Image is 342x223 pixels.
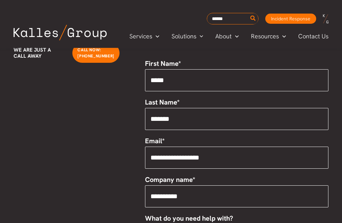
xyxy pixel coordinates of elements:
[265,14,316,24] a: Incident Response
[145,175,193,184] span: Company name
[209,31,245,41] a: AboutMenu Toggle
[279,31,286,41] span: Menu Toggle
[196,31,203,41] span: Menu Toggle
[292,31,335,41] a: Contact Us
[152,31,159,41] span: Menu Toggle
[249,13,257,24] button: Search
[123,31,335,42] nav: Primary Site Navigation
[172,31,196,41] span: Solutions
[145,136,162,145] span: Email
[215,31,232,41] span: About
[123,31,165,41] a: ServicesMenu Toggle
[251,31,279,41] span: Resources
[298,31,328,41] span: Contact Us
[145,98,177,107] span: Last Name
[165,31,210,41] a: SolutionsMenu Toggle
[232,31,239,41] span: Menu Toggle
[77,47,114,59] span: Call Now: [PHONE_NUMBER]
[245,31,292,41] a: ResourcesMenu Toggle
[145,59,178,68] span: First Name
[72,43,119,63] a: Call Now: [PHONE_NUMBER]
[145,214,233,223] span: What do you need help with?
[129,31,152,41] span: Services
[14,25,107,40] img: Kalles Group
[14,47,51,60] span: We are just a call away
